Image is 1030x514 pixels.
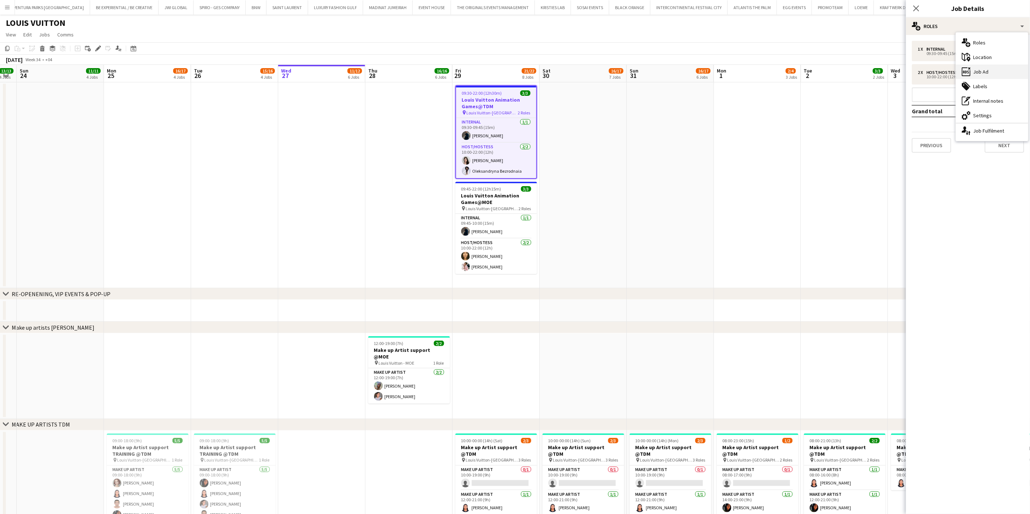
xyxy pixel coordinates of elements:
span: 26 [193,71,202,80]
span: Mon [717,67,726,74]
span: 3/3 [873,68,883,74]
span: 10:00-00:00 (14h) (Sun) [548,438,591,443]
span: 1 Role [259,457,270,463]
app-card-role: Internal1/109:45-10:00 (15m)[PERSON_NAME] [455,214,537,239]
h3: Make up Artist support @TDM [630,444,711,457]
span: Louis Vuitton-[GEOGRAPHIC_DATA] [727,457,780,463]
app-job-card: 12:00-19:00 (7h)2/2Make up Artist support @MOE Louis Vuitton - MOE1 RoleMake up artist2/212:00-19... [368,336,450,404]
div: Host/Hostess [926,70,961,75]
div: 6 Jobs [435,74,449,80]
app-card-role: Internal1/109:30-09:45 (15m)[PERSON_NAME] [456,118,536,143]
app-card-role: Make up artist0/108:00-17:00 (9h) [717,466,798,490]
span: 29 [454,71,461,80]
button: SPIRO - GES COMPANY [194,0,246,15]
div: 6 Jobs [348,74,362,80]
span: 2 Roles [518,110,530,115]
app-card-role: Make up artist0/110:00-19:00 (9h) [630,466,711,490]
button: JWI GLOBAL [159,0,194,15]
button: SOSAI EVENTS [571,0,609,15]
span: 09:00-18:00 (9h) [200,438,229,443]
div: 08:00-17:00 (9h)1/1Make up Artist support @TDM Louis Vuitton-[GEOGRAPHIC_DATA]1 RoleMake up artis... [891,433,973,490]
div: Labels [956,79,1028,94]
div: 8 Jobs [522,74,536,80]
span: Week 34 [24,57,42,62]
button: PROMOTEAM [812,0,849,15]
div: 09:30-22:00 (12h30m)3/3Louis Vuitton Animation Games@TDM Louis Vuitton-[GEOGRAPHIC_DATA]2 RolesIn... [455,85,537,179]
button: INTERCONTINENTAL FESTIVAL CITY [650,0,728,15]
app-card-role: Make up artist2/212:00-19:00 (7h)[PERSON_NAME][PERSON_NAME] [368,368,450,404]
span: Tue [804,67,812,74]
app-card-role: Make up artist1/108:00-16:00 (8h)[PERSON_NAME] [804,466,886,490]
button: LOEWE [849,0,874,15]
button: MADINAT JUMEIRAH [363,0,413,15]
span: Wed [891,67,901,74]
button: EGG EVENTS [777,0,812,15]
button: KRISTIES LAB [535,0,571,15]
span: Louis Vuitton-[GEOGRAPHIC_DATA] [640,457,693,463]
button: AVENTURA PARKS [GEOGRAPHIC_DATA] [5,0,90,15]
div: Make up artists [PERSON_NAME] [12,324,94,331]
div: [DATE] [6,56,23,63]
span: 1 Role [434,360,444,366]
span: Louis Vuitton-[GEOGRAPHIC_DATA] [902,457,956,463]
span: 09:30-22:00 (12h30m) [462,90,502,96]
div: 2 Jobs [873,74,885,80]
button: Previous [912,138,951,153]
span: 2/4 [786,68,796,74]
button: LUXURY FASHION GULF [308,0,363,15]
span: Jobs [39,31,50,38]
span: Thu [368,67,377,74]
div: 2 x [918,70,926,75]
a: Comms [54,30,77,39]
app-card-role: Host/Hostess2/210:00-22:00 (12h)[PERSON_NAME]Oleksandryna Bezrodnaia [456,143,536,178]
button: KRAFTWERK Design & Production [874,0,946,15]
span: 2 Roles [867,457,880,463]
span: 2/3 [608,438,618,443]
span: Wed [281,67,291,74]
button: BE EXPERIENTIAL / BE CREATIVE [90,0,159,15]
div: 10:00-22:00 (12h) [918,75,1011,79]
span: Tue [194,67,202,74]
span: 25 [106,71,116,80]
span: 1/2 [782,438,793,443]
span: Comms [57,31,74,38]
span: Louis Vuitton - MOE [379,360,415,366]
button: Add role [912,87,1024,102]
span: 16/16 [435,68,449,74]
span: Sat [543,67,551,74]
h3: Make up Artist support @TDM [717,444,798,457]
span: 08:00-17:00 (9h) [897,438,926,443]
h3: Louis Vuitton Animation Games@TDM [456,97,536,110]
span: 5/5 [172,438,183,443]
div: Location [956,50,1028,64]
a: Edit [20,30,35,39]
span: 30 [541,71,551,80]
div: 1 x [918,47,926,52]
div: 6 Jobs [696,74,710,80]
button: BNW [246,0,267,15]
span: 3 Roles [519,457,531,463]
span: Louis Vuitton-[GEOGRAPHIC_DATA] [466,206,519,211]
app-card-role: Host/Hostess2/210:00-22:00 (12h)[PERSON_NAME][PERSON_NAME] [455,239,537,274]
span: 27 [280,71,291,80]
h3: Make up Artist support @TDM [804,444,886,457]
div: 4 Jobs [174,74,187,80]
span: 10:00-00:00 (14h) (Sat) [461,438,503,443]
div: Internal notes [956,94,1028,108]
div: Job Fulfilment [956,123,1028,138]
span: Mon [107,67,116,74]
div: 09:45-22:00 (12h15m)3/3Louis Vuitton Animation Games@MOE Louis Vuitton-[GEOGRAPHIC_DATA]2 RolesIn... [455,182,537,274]
span: 5/5 [260,438,270,443]
span: 12:00-19:00 (7h) [374,341,404,346]
span: 16/17 [173,68,188,74]
span: Louis Vuitton-[GEOGRAPHIC_DATA] [466,457,519,463]
span: 28 [367,71,377,80]
span: 2 Roles [519,206,531,211]
div: 4 Jobs [86,74,100,80]
h3: Louis Vuitton Animation Games@MOE [455,192,537,205]
span: 11/11 [86,68,101,74]
h3: Make up Artist support TRAINING @TDM [107,444,188,457]
span: 3 Roles [693,457,706,463]
h3: Make up Artist support TRAINING @TDM [194,444,276,457]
